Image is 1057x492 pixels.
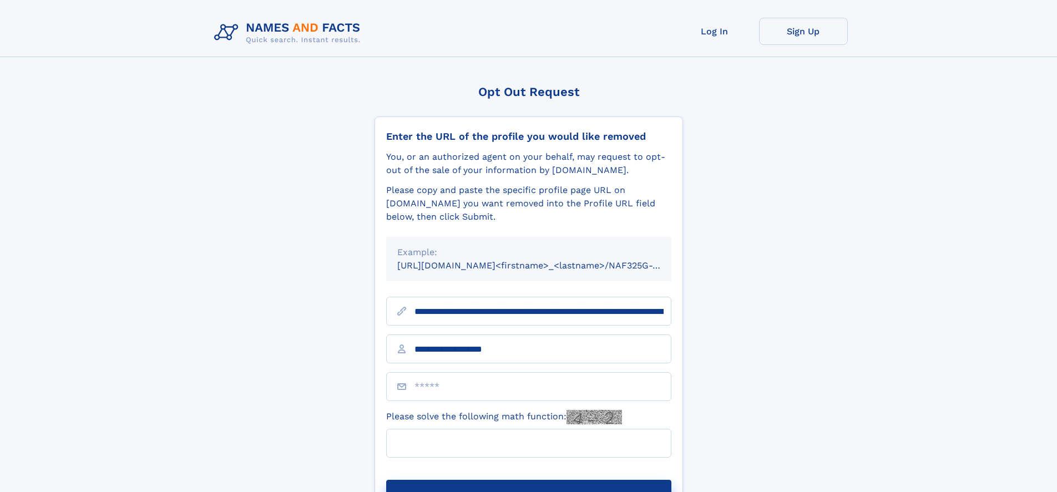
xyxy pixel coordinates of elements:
[759,18,848,45] a: Sign Up
[210,18,370,48] img: Logo Names and Facts
[386,130,671,143] div: Enter the URL of the profile you would like removed
[397,260,692,271] small: [URL][DOMAIN_NAME]<firstname>_<lastname>/NAF325G-xxxxxxxx
[386,150,671,177] div: You, or an authorized agent on your behalf, may request to opt-out of the sale of your informatio...
[386,184,671,224] div: Please copy and paste the specific profile page URL on [DOMAIN_NAME] you want removed into the Pr...
[386,410,622,424] label: Please solve the following math function:
[375,85,683,99] div: Opt Out Request
[670,18,759,45] a: Log In
[397,246,660,259] div: Example:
